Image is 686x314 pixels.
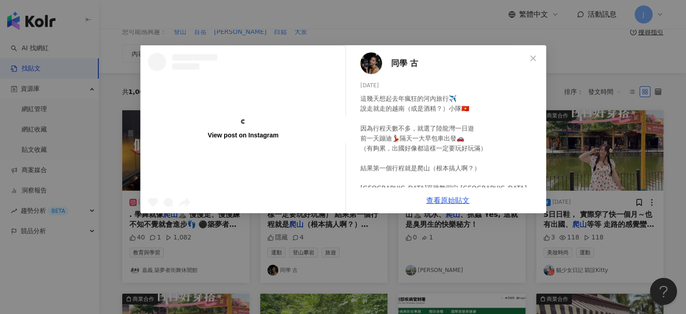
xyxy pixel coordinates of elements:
[360,52,526,74] a: KOL Avatar同學 古
[426,196,470,205] a: 查看原始貼文
[207,131,278,139] div: View post on Instagram
[524,49,542,67] button: Close
[141,46,345,213] a: View post on Instagram
[391,57,418,70] span: 同學 古
[360,81,539,90] div: [DATE]
[529,55,537,62] span: close
[360,52,382,74] img: KOL Avatar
